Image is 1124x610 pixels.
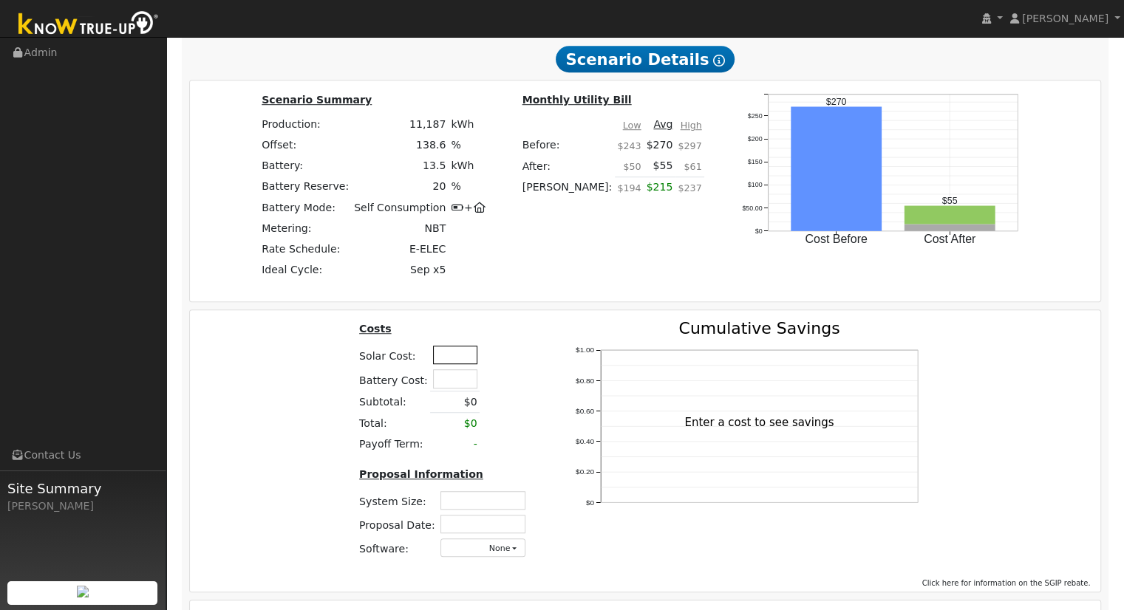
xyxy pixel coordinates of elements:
[259,114,352,134] td: Production:
[748,158,763,165] text: $150
[556,46,735,72] span: Scenario Details
[586,498,595,507] text: $0
[259,135,352,156] td: Offset:
[615,156,644,177] td: $50
[520,135,615,156] td: Before:
[748,135,763,143] text: $200
[77,586,89,597] img: retrieve
[675,135,704,156] td: $297
[359,468,483,480] u: Proposal Information
[755,227,763,235] text: $0
[359,323,392,335] u: Costs
[259,259,352,280] td: Ideal Cycle:
[7,479,158,498] span: Site Summary
[644,177,675,206] td: $215
[259,177,352,197] td: Battery Reserve:
[352,197,449,218] td: Self Consumption
[743,205,763,212] text: $50.00
[713,55,725,66] i: Show Help
[449,177,488,197] td: %
[576,346,594,354] text: $1.00
[352,177,449,197] td: 20
[11,8,166,41] img: Know True-Up
[805,233,868,245] text: Cost Before
[357,391,431,413] td: Subtotal:
[352,114,449,134] td: 11,187
[357,488,438,512] td: System Size:
[357,343,431,367] td: Solar Cost:
[352,156,449,177] td: 13.5
[520,156,615,177] td: After:
[259,156,352,177] td: Battery:
[576,376,594,384] text: $0.80
[653,118,672,130] u: Avg
[685,416,835,429] text: Enter a cost to see savings
[681,120,702,131] u: High
[942,196,958,206] text: $55
[352,135,449,156] td: 138.6
[449,197,488,218] td: +
[352,239,449,259] td: E-ELEC
[357,513,438,536] td: Proposal Date:
[474,438,477,450] span: -
[259,218,352,239] td: Metering:
[440,538,525,557] button: None
[644,156,675,177] td: $55
[644,135,675,156] td: $270
[675,156,704,177] td: $61
[357,536,438,560] td: Software:
[430,391,480,413] td: $0
[576,467,594,476] text: $0.20
[924,233,976,245] text: Cost After
[791,107,882,231] rect: onclick=""
[352,218,449,239] td: NBT
[905,225,995,231] rect: onclick=""
[675,177,704,206] td: $237
[259,197,352,218] td: Battery Mode:
[449,135,488,156] td: %
[7,498,158,514] div: [PERSON_NAME]
[615,177,644,206] td: $194
[357,367,431,391] td: Battery Cost:
[922,579,1091,587] span: Click here for information on the SGIP rebate.
[826,97,847,107] text: $270
[449,114,488,134] td: kWh
[522,94,632,106] u: Monthly Utility Bill
[748,182,763,189] text: $100
[449,156,488,177] td: kWh
[259,239,352,259] td: Rate Schedule:
[1022,13,1108,24] span: [PERSON_NAME]
[520,177,615,206] td: [PERSON_NAME]:
[576,407,594,415] text: $0.60
[623,120,641,131] u: Low
[262,94,372,106] u: Scenario Summary
[410,264,446,275] span: Sep x5
[357,433,431,454] td: Payoff Term:
[615,135,644,156] td: $243
[679,319,840,337] text: Cumulative Savings
[357,413,431,434] td: Total:
[430,413,480,434] td: $0
[748,112,763,120] text: $250
[576,437,594,445] text: $0.40
[905,206,995,225] rect: onclick=""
